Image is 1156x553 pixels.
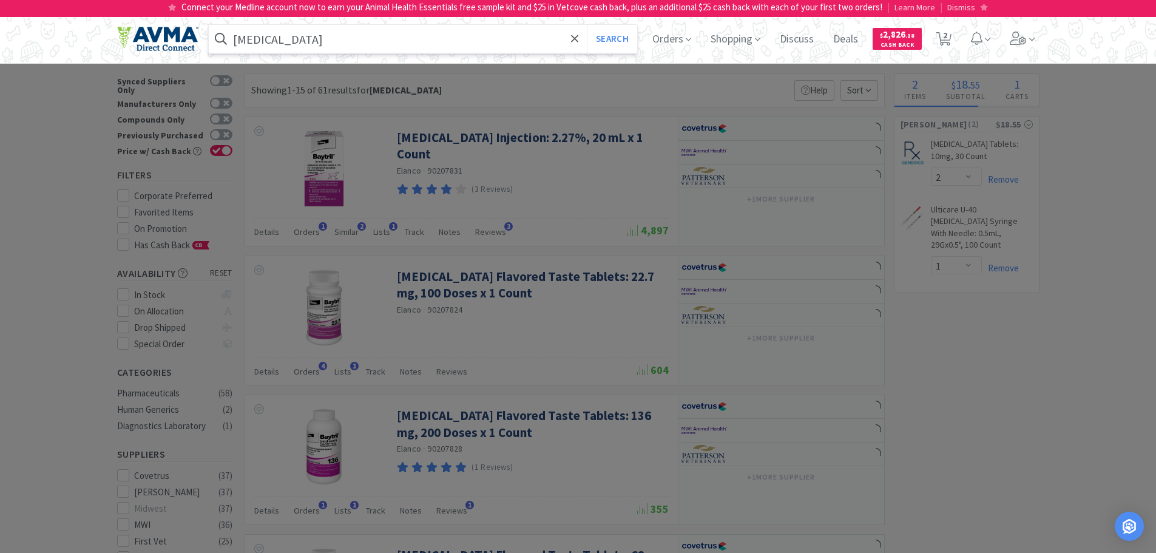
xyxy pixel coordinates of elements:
[775,15,819,63] span: Discuss
[706,15,765,63] span: Shopping
[880,42,914,50] span: Cash Back
[828,34,863,45] a: Deals
[880,29,914,40] span: 2,826
[894,2,935,13] span: Learn More
[887,1,890,13] span: |
[775,34,819,45] a: Discuss
[209,25,638,53] input: Search by item, sku, manufacturer, ingredient, size...
[873,22,922,55] a: $2,826.18Cash Back
[880,32,883,39] span: $
[587,25,637,53] button: Search
[943,11,947,59] span: 2
[828,15,863,63] span: Deals
[947,2,975,13] span: Dismiss
[647,15,696,63] span: Orders
[117,26,198,52] img: e4e33dab9f054f5782a47901c742baa9_102.png
[1115,512,1144,541] div: Open Intercom Messenger
[905,32,914,39] span: . 18
[940,1,942,13] span: |
[931,35,956,46] a: 2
